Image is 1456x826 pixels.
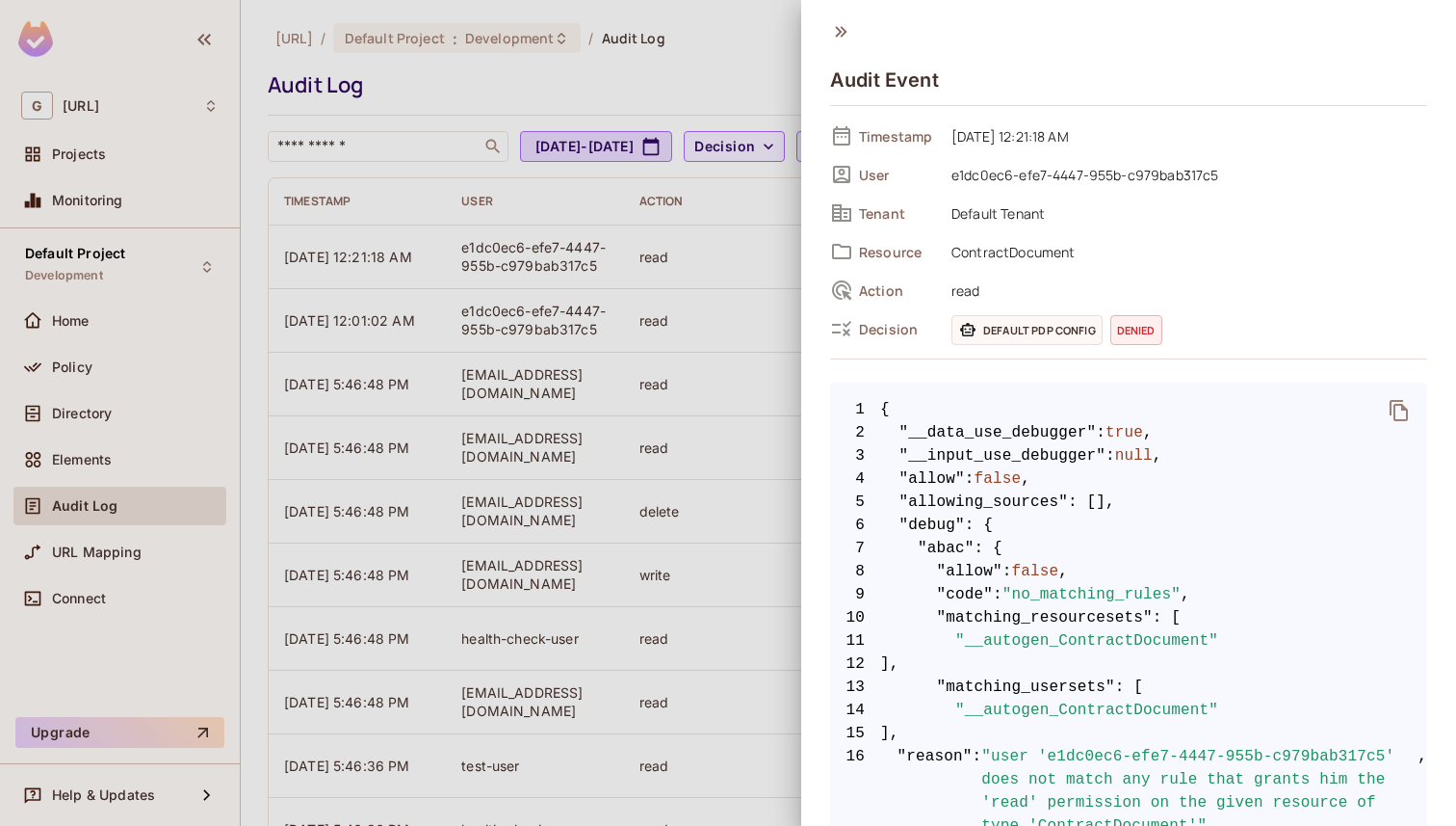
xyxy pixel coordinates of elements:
[937,676,1115,699] span: "matching_usersets"
[830,653,1427,676] span: ],
[993,583,1002,606] span: :
[830,722,880,745] span: 15
[899,514,965,537] span: "debug"
[965,467,975,491] span: :
[899,421,1097,444] span: "__data_use_debugger"
[1115,444,1153,467] span: null
[955,699,1218,722] span: "__autogen_ContractDocument"
[859,320,936,338] span: Decision
[1153,444,1162,467] span: ,
[918,537,975,560] span: "abac"
[1110,315,1162,345] span: denied
[830,421,880,444] span: 2
[830,560,880,583] span: 8
[830,629,880,653] span: 11
[830,491,880,514] span: 5
[899,467,965,491] span: "allow"
[830,68,939,92] h4: Audit Event
[1021,467,1030,491] span: ,
[859,281,936,300] span: Action
[899,444,1106,467] span: "__input_use_debugger"
[965,514,993,537] span: : {
[830,444,880,467] span: 3
[1115,676,1143,699] span: : [
[830,583,880,606] span: 9
[830,514,880,537] span: 6
[937,560,1002,583] span: "allow"
[937,583,994,606] span: "code"
[830,676,880,699] span: 13
[899,491,1069,514] span: "allowing_sources"
[830,467,880,491] span: 4
[1143,421,1153,444] span: ,
[830,699,880,722] span: 14
[859,166,936,184] span: User
[880,398,890,421] span: {
[1096,421,1105,444] span: :
[937,606,1153,629] span: "matching_resourcesets"
[859,204,936,223] span: Tenant
[1002,583,1181,606] span: "no_matching_rules"
[830,653,880,676] span: 12
[1068,491,1115,514] span: : [],
[830,398,880,421] span: 1
[1002,560,1012,583] span: :
[1105,444,1115,467] span: :
[859,127,936,146] span: Timestamp
[1376,387,1422,434] button: delete
[975,537,1002,560] span: : {
[951,315,1103,345] span: Default PDP config
[975,467,1022,491] span: false
[942,124,1427,147] span: [DATE] 12:21:18 AM
[830,722,1427,745] span: ],
[1153,606,1181,629] span: : [
[830,606,880,629] span: 10
[1058,560,1068,583] span: ,
[942,163,1427,186] span: e1dc0ec6-efe7-4447-955b-c979bab317c5
[955,629,1218,653] span: "__autogen_ContractDocument"
[942,240,1427,263] span: ContractDocument
[942,201,1427,225] span: Default Tenant
[1105,421,1143,444] span: true
[830,537,880,560] span: 7
[1181,583,1190,606] span: ,
[942,279,1427,302] span: read
[1012,560,1059,583] span: false
[859,243,936,261] span: Resource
